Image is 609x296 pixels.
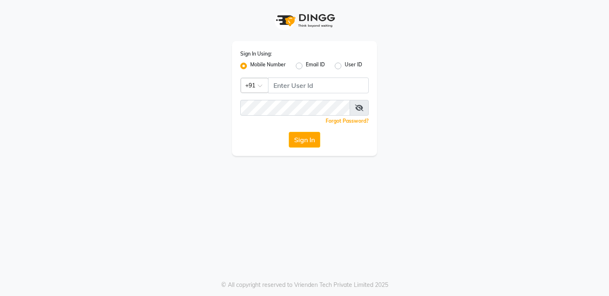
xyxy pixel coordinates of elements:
[289,132,320,148] button: Sign In
[345,61,362,71] label: User ID
[306,61,325,71] label: Email ID
[240,100,350,116] input: Username
[250,61,286,71] label: Mobile Number
[268,78,369,93] input: Username
[326,118,369,124] a: Forgot Password?
[271,8,338,33] img: logo1.svg
[240,50,272,58] label: Sign In Using:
